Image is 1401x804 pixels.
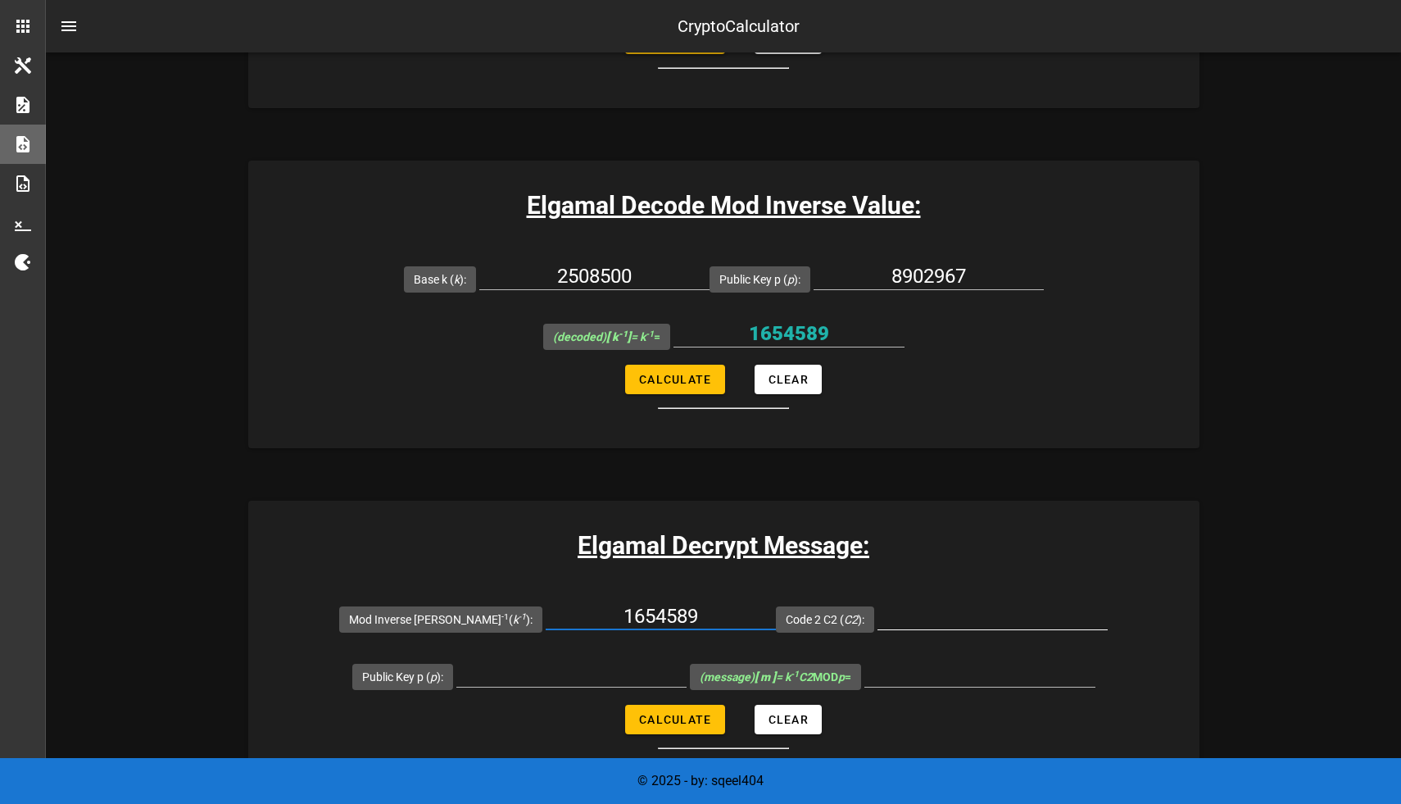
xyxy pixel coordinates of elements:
[637,773,764,788] span: © 2025 - by: sqeel404
[768,713,809,726] span: Clear
[755,670,776,684] b: [ m ]
[248,527,1199,564] h3: Elgamal Decrypt Message:
[625,365,724,394] button: Calculate
[553,330,654,343] i: (decoded) = k
[844,613,858,626] i: C2
[838,670,845,684] i: p
[719,271,800,288] label: Public Key p ( ):
[768,373,809,386] span: Clear
[349,611,533,628] label: Mod Inverse [PERSON_NAME] ( ):
[248,187,1199,224] h3: Elgamal Decode Mod Inverse Value:
[513,613,526,626] i: k
[501,611,509,622] sup: -1
[791,669,799,679] sup: -1
[606,330,631,343] b: [ k ]
[430,670,437,684] i: p
[700,670,851,684] span: MOD =
[755,365,822,394] button: Clear
[553,330,660,343] span: =
[625,705,724,734] button: Calculate
[646,329,654,339] sup: -1
[619,329,628,339] sup: -1
[49,7,88,46] button: nav-menu-toggle
[638,713,711,726] span: Calculate
[786,611,864,628] label: Code 2 C2 ( ):
[787,273,794,286] i: p
[414,271,466,288] label: Base k ( ):
[700,670,813,684] i: (message) = k C2
[755,705,822,734] button: Clear
[362,669,443,685] label: Public Key p ( ):
[519,611,526,622] sup: -1
[454,273,460,286] i: k
[638,373,711,386] span: Calculate
[678,14,800,39] div: CryptoCalculator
